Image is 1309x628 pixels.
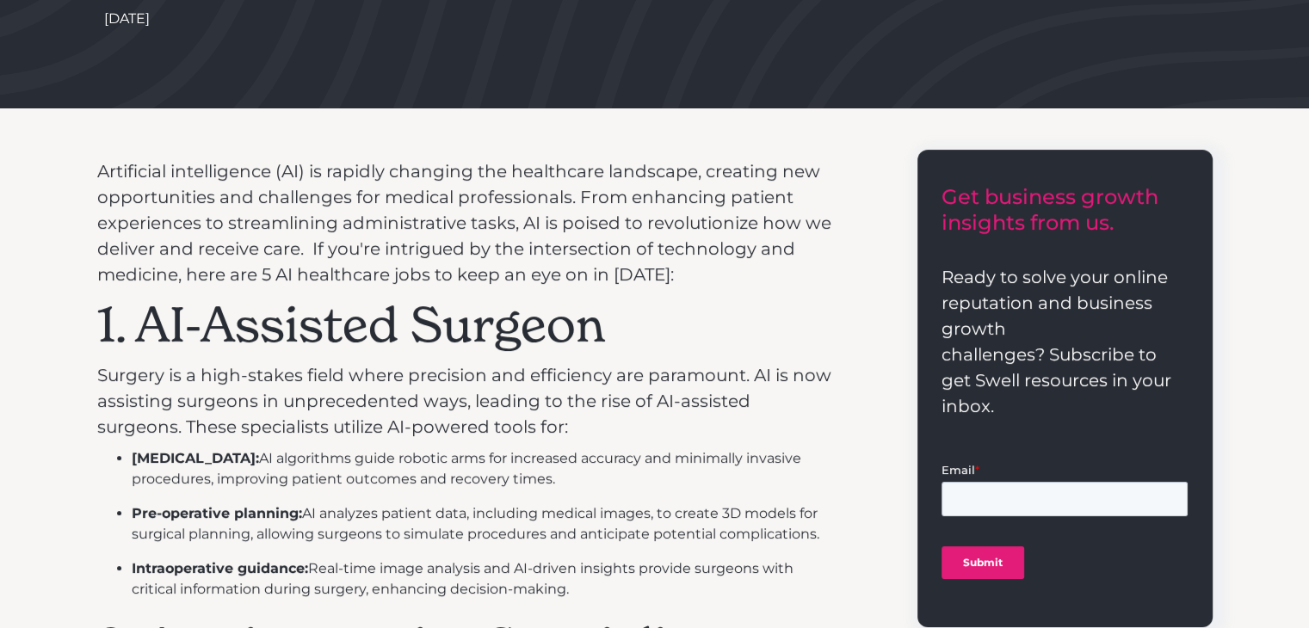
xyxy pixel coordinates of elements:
[132,558,834,600] li: Real-time image analysis and AI-driven insights provide surgeons with critical information during...
[942,264,1188,419] p: Ready to solve your online reputation and business growth challenges? Subscribe to get Swell reso...
[942,184,1188,236] h3: Get business growth insights from us.
[97,362,834,440] p: Surgery is a high-stakes field where precision and efficiency are paramount. AI is now assisting ...
[132,503,834,545] li: AI analyzes patient data, including medical images, to create 3D models for surgical planning, al...
[97,296,834,354] h1: 1. AI-Assisted Surgeon
[942,461,1188,594] iframe: Form 0
[132,560,308,576] strong: Intraoperative guidance:
[132,450,259,466] strong: [MEDICAL_DATA]:
[132,448,834,489] li: AI algorithms guide robotic arms for increased accuracy and minimally invasive procedures, improv...
[104,9,150,29] div: [DATE]
[97,158,834,287] p: Artificial intelligence (AI) is rapidly changing the healthcare landscape, creating new opportuni...
[132,505,302,521] strong: Pre-operative planning:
